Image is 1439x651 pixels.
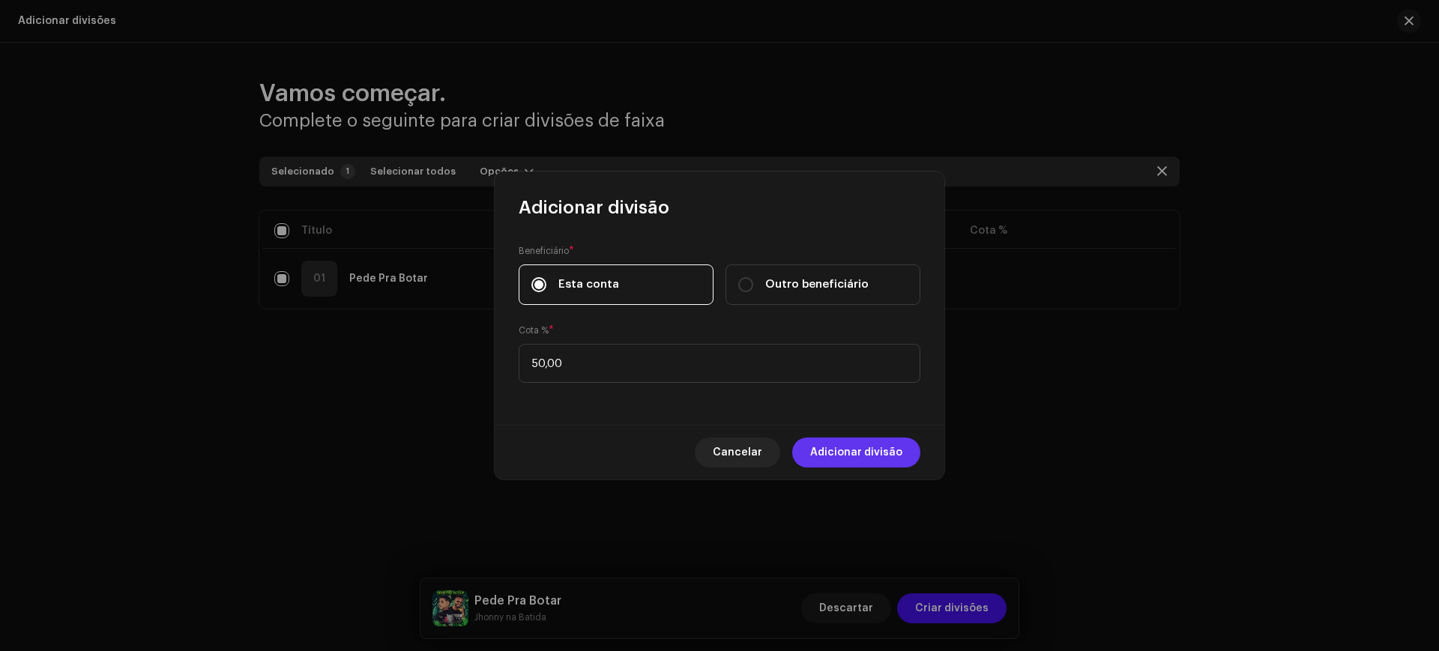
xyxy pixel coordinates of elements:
small: Beneficiário [519,243,569,258]
input: Insira a % de quota [519,344,920,383]
span: Outro beneficiário [765,276,869,293]
button: Adicionar divisão [792,437,920,467]
button: Cancelar [695,437,780,467]
span: Esta conta [558,276,619,293]
small: Cota % [519,323,549,338]
span: Adicionar divisão [810,437,902,467]
span: Adicionar divisão [519,196,669,219]
span: Cancelar [713,437,762,467]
